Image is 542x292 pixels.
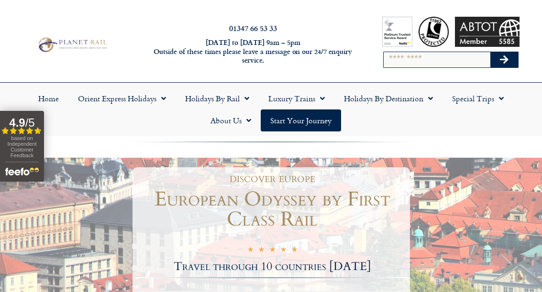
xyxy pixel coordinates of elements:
a: Home [29,87,68,109]
nav: Menu [5,87,537,131]
a: Holidays by Rail [176,87,259,109]
h2: Travel through 10 countries [DATE] [135,261,410,272]
i: ★ [258,246,265,255]
a: Start your Journey [261,109,341,131]
i: ★ [280,246,287,255]
i: ★ [291,246,298,255]
a: Orient Express Holidays [68,87,176,109]
h6: [DATE] to [DATE] 9am – 5pm Outside of these times please leave a message on our 24/7 enquiry serv... [147,38,359,65]
a: Special Trips [442,87,513,109]
a: 01347 66 53 33 [229,22,277,33]
button: Search [490,52,518,67]
h1: European Odyssey by First Class Rail [135,189,410,229]
img: Planet Rail Train Holidays Logo [35,36,109,54]
i: ★ [247,246,254,255]
h1: discover europe [140,172,405,184]
div: 5/5 [247,245,298,255]
a: Holidays by Destination [334,87,442,109]
a: Luxury Trains [259,87,334,109]
a: About Us [201,109,261,131]
i: ★ [269,246,276,255]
